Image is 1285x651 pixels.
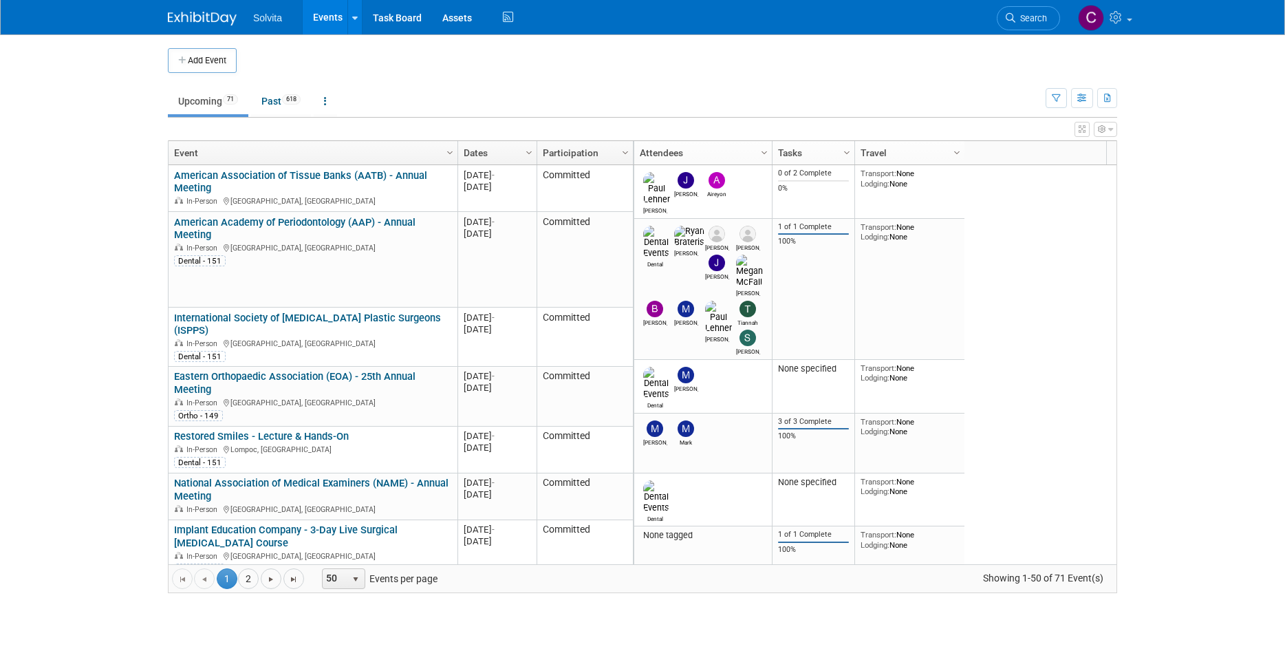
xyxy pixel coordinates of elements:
[350,574,361,585] span: select
[643,367,669,400] img: Dental Events
[537,308,633,367] td: Committed
[174,141,449,164] a: Event
[168,88,248,114] a: Upcoming71
[674,437,698,446] div: Mark Cassani
[174,564,226,575] div: Dental - 151
[537,165,633,212] td: Committed
[778,237,850,246] div: 100%
[186,398,222,407] span: In-Person
[523,147,534,158] span: Column Settings
[186,505,222,514] span: In-Person
[464,169,530,181] div: [DATE]
[861,141,955,164] a: Travel
[283,568,304,589] a: Go to the last page
[778,530,850,540] div: 1 of 1 Complete
[174,396,451,408] div: [GEOGRAPHIC_DATA], [GEOGRAPHIC_DATA]
[643,205,667,214] div: Paul Lehner
[705,271,729,280] div: Jeremy Northcutt
[861,417,960,437] div: None None
[186,244,222,253] span: In-Person
[168,48,237,73] button: Add Event
[861,169,960,189] div: None None
[618,141,634,162] a: Column Settings
[997,6,1060,30] a: Search
[736,242,760,251] div: Lisa Stratton
[174,255,226,266] div: Dental - 151
[186,197,222,206] span: In-Person
[861,179,889,189] span: Lodging:
[971,568,1116,588] span: Showing 1-50 of 71 Event(s)
[174,169,427,195] a: American Association of Tissue Banks (AATB) - Annual Meeting
[674,383,698,392] div: Matthew Burns
[464,442,530,453] div: [DATE]
[172,568,193,589] a: Go to the first page
[620,147,631,158] span: Column Settings
[464,216,530,228] div: [DATE]
[736,317,760,326] div: Tiannah Halcomb
[647,301,663,317] img: Brandon Woods
[177,574,188,585] span: Go to the first page
[492,431,495,441] span: -
[709,172,725,189] img: Aireyon Guy
[168,12,237,25] img: ExhibitDay
[674,317,698,326] div: Matthew Burns
[678,367,694,383] img: Matthew Burns
[251,88,311,114] a: Past618
[266,574,277,585] span: Go to the next page
[522,141,537,162] a: Column Settings
[492,312,495,323] span: -
[174,195,451,206] div: [GEOGRAPHIC_DATA], [GEOGRAPHIC_DATA]
[174,410,223,421] div: Ortho - 149
[709,255,725,271] img: Jeremy Northcutt
[186,552,222,561] span: In-Person
[492,217,495,227] span: -
[464,312,530,323] div: [DATE]
[778,477,850,488] div: None specified
[778,417,850,427] div: 3 of 3 Complete
[1015,13,1047,23] span: Search
[674,248,698,257] div: Ryan Brateris
[537,367,633,427] td: Committed
[492,371,495,381] span: -
[174,370,415,396] a: Eastern Orthopaedic Association (EOA) - 25th Annual Meeting
[643,172,670,205] img: Paul Lehner
[175,339,183,346] img: In-Person Event
[174,216,415,242] a: American Academy of Periodontology (AAP) - Annual Meeting
[736,255,763,288] img: Megan McFall
[861,530,960,550] div: None None
[678,420,694,437] img: Mark Cassani
[537,427,633,473] td: Committed
[174,312,441,337] a: International Society of [MEDICAL_DATA] Plastic Surgeons (ISPPS)
[492,478,495,488] span: -
[861,169,896,178] span: Transport:
[444,147,455,158] span: Column Settings
[194,568,215,589] a: Go to the previous page
[778,545,850,555] div: 100%
[261,568,281,589] a: Go to the next page
[537,520,633,580] td: Committed
[464,430,530,442] div: [DATE]
[861,222,960,242] div: None None
[288,574,299,585] span: Go to the last page
[678,172,694,189] img: Jeremy Wofford
[759,147,770,158] span: Column Settings
[778,363,850,374] div: None specified
[674,189,698,198] div: Jeremy Wofford
[643,480,669,513] img: Dental Events
[778,169,850,178] div: 0 of 2 Complete
[174,337,451,349] div: [GEOGRAPHIC_DATA], [GEOGRAPHIC_DATA]
[1078,5,1104,31] img: Cindy Miller
[175,197,183,204] img: In-Person Event
[705,189,729,198] div: Aireyon Guy
[739,301,756,317] img: Tiannah Halcomb
[739,226,756,242] img: Lisa Stratton
[951,147,962,158] span: Column Settings
[464,228,530,239] div: [DATE]
[861,222,896,232] span: Transport:
[186,445,222,454] span: In-Person
[174,457,226,468] div: Dental - 151
[640,141,763,164] a: Attendees
[705,242,729,251] div: Ron Mercier
[223,94,238,105] span: 71
[840,141,855,162] a: Column Settings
